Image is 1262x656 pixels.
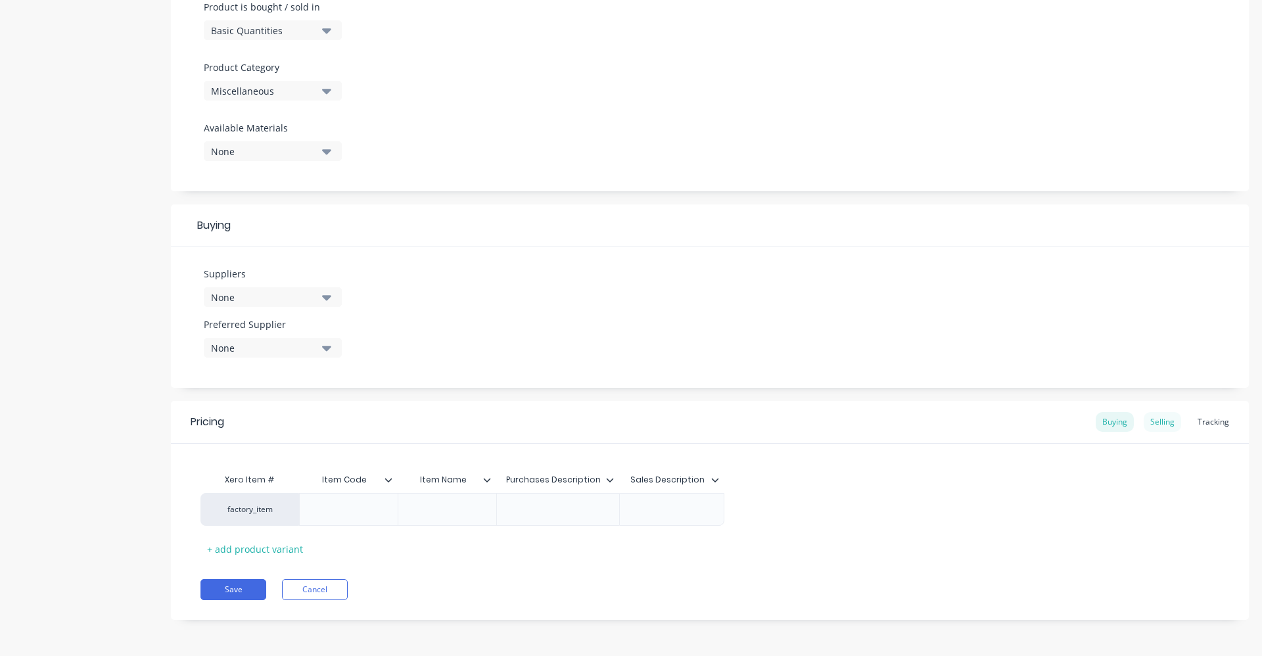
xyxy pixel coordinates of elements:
[204,317,342,331] label: Preferred Supplier
[204,338,342,358] button: None
[398,467,496,493] div: Item Name
[204,60,335,74] label: Product Category
[200,467,299,493] div: Xero Item #
[398,463,488,496] div: Item Name
[200,493,724,526] div: factory_item
[299,467,398,493] div: Item Code
[211,84,316,98] div: Miscellaneous
[204,121,342,135] label: Available Materials
[214,504,286,515] div: factory_item
[200,579,266,600] button: Save
[211,145,316,158] div: None
[211,291,316,304] div: None
[191,414,224,430] div: Pricing
[200,539,310,559] div: + add product variant
[204,20,342,40] button: Basic Quantities
[204,141,342,161] button: None
[496,467,619,493] div: Purchases Description
[204,267,342,281] label: Suppliers
[1191,412,1236,432] div: Tracking
[211,341,316,355] div: None
[1144,412,1181,432] div: Selling
[496,463,611,496] div: Purchases Description
[619,463,717,496] div: Sales Description
[1096,412,1134,432] div: Buying
[282,579,348,600] button: Cancel
[211,24,316,37] div: Basic Quantities
[204,81,342,101] button: Miscellaneous
[619,467,725,493] div: Sales Description
[299,463,390,496] div: Item Code
[204,287,342,307] button: None
[171,204,1249,247] div: Buying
